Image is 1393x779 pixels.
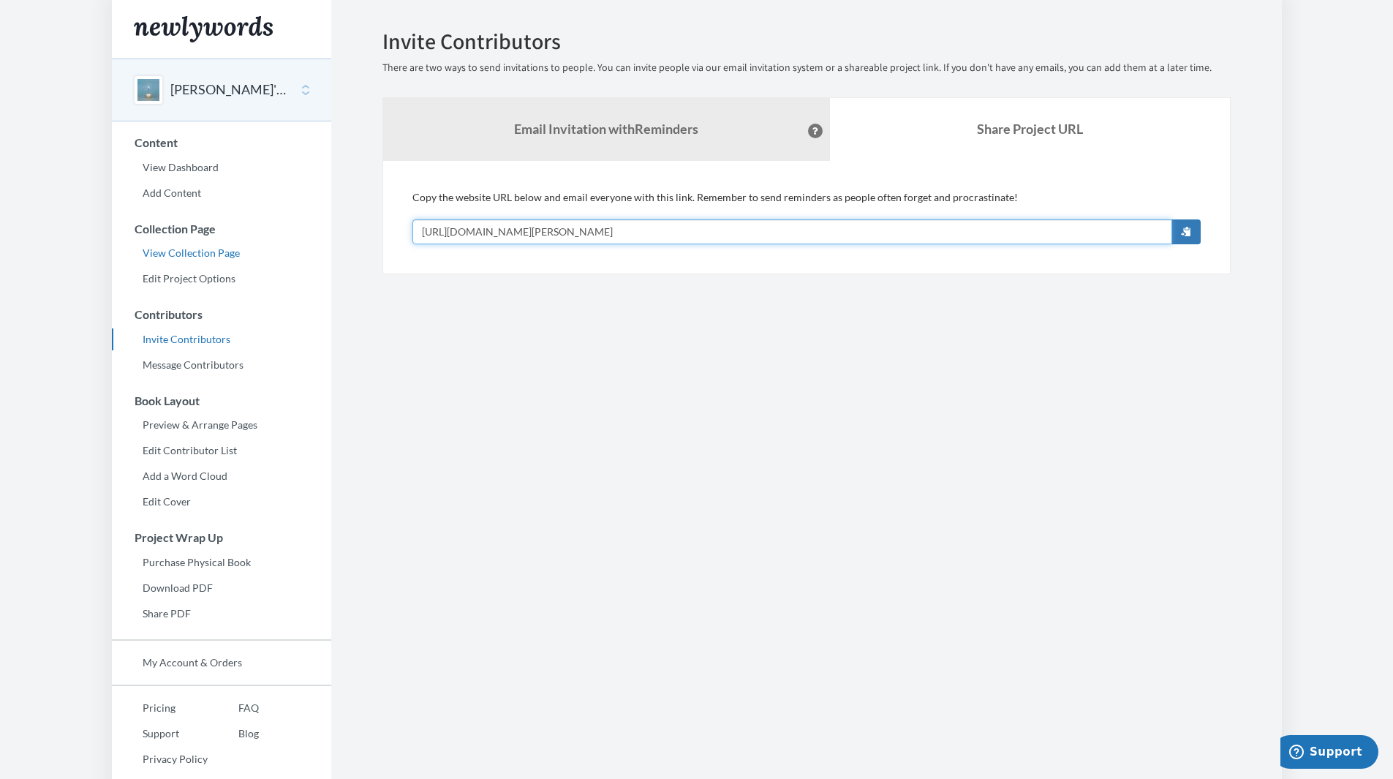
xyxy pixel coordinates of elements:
a: Support [112,723,208,745]
a: Privacy Policy [112,748,208,770]
h3: Collection Page [113,222,331,236]
h3: Contributors [113,308,331,321]
a: My Account & Orders [112,652,331,674]
strong: Email Invitation with Reminders [514,121,698,137]
a: Blog [208,723,259,745]
a: Invite Contributors [112,328,331,350]
a: Message Contributors [112,354,331,376]
a: Add a Word Cloud [112,465,331,487]
b: Share Project URL [977,121,1083,137]
a: Edit Project Options [112,268,331,290]
a: Preview & Arrange Pages [112,414,331,436]
a: Edit Contributor List [112,440,331,462]
h3: Content [113,136,331,149]
a: View Dashboard [112,157,331,178]
a: Pricing [112,697,208,719]
p: There are two ways to send invitations to people. You can invite people via our email invitation ... [382,61,1231,75]
a: Add Content [112,182,331,204]
img: Newlywords logo [134,16,273,42]
div: Copy the website URL below and email everyone with this link. Remember to send reminders as peopl... [412,190,1201,244]
h3: Project Wrap Up [113,531,331,544]
a: Edit Cover [112,491,331,513]
a: Download PDF [112,577,331,599]
iframe: Opens a widget where you can chat to one of our agents [1280,735,1378,772]
h3: Book Layout [113,394,331,407]
button: [PERSON_NAME]'s 60th Birthday [170,80,289,99]
a: Purchase Physical Book [112,552,331,573]
a: Share PDF [112,603,331,625]
h2: Invite Contributors [382,29,1231,53]
a: FAQ [208,697,259,719]
a: View Collection Page [112,242,331,264]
